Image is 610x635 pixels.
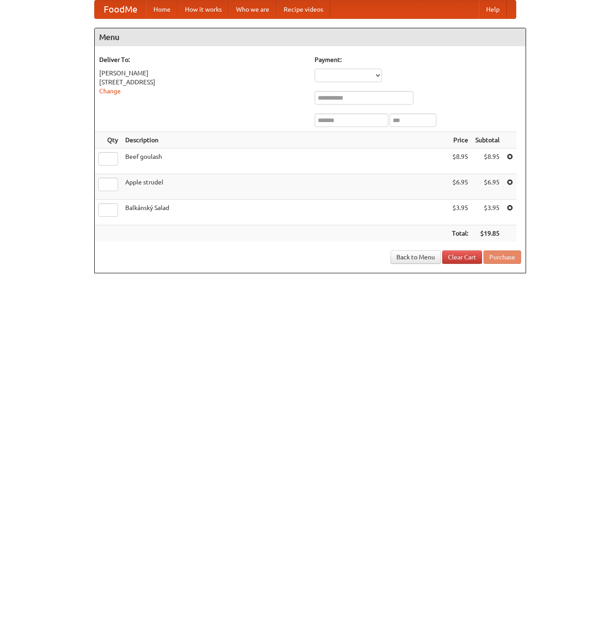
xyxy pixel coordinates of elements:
[442,250,482,264] a: Clear Cart
[99,88,121,95] a: Change
[448,149,472,174] td: $8.95
[122,174,448,200] td: Apple strudel
[122,132,448,149] th: Description
[472,149,503,174] td: $8.95
[391,250,441,264] a: Back to Menu
[479,0,507,18] a: Help
[483,250,521,264] button: Purchase
[146,0,178,18] a: Home
[229,0,276,18] a: Who we are
[122,149,448,174] td: Beef goulash
[472,174,503,200] td: $6.95
[99,69,306,78] div: [PERSON_NAME]
[95,28,526,46] h4: Menu
[448,132,472,149] th: Price
[95,132,122,149] th: Qty
[95,0,146,18] a: FoodMe
[472,200,503,225] td: $3.95
[448,200,472,225] td: $3.95
[472,225,503,242] th: $19.85
[448,225,472,242] th: Total:
[99,55,306,64] h5: Deliver To:
[448,174,472,200] td: $6.95
[178,0,229,18] a: How it works
[99,78,306,87] div: [STREET_ADDRESS]
[122,200,448,225] td: Balkánský Salad
[472,132,503,149] th: Subtotal
[276,0,330,18] a: Recipe videos
[315,55,521,64] h5: Payment:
